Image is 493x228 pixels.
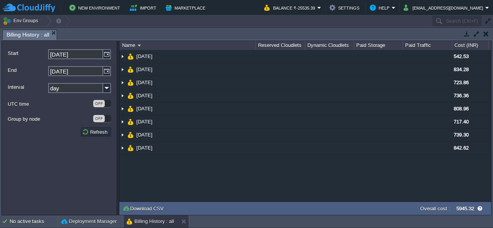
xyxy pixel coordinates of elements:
[8,115,92,123] label: Group by node
[270,27,393,36] div: Tags
[136,53,154,60] a: [DATE]
[136,118,154,125] a: [DATE]
[454,53,469,59] span: 542.53
[256,41,304,50] div: Reserved Cloudlets
[119,141,126,154] img: AMDAwAAAACH5BAEAAAAALAAAAAABAAEAAAICRAEAOw==
[138,45,141,47] img: AMDAwAAAACH5BAEAAAAALAAAAAABAAEAAAICRAEAOw==
[3,15,41,26] button: Env Groups
[93,115,105,122] div: OFF
[8,100,92,108] label: UTC time
[305,41,354,50] div: Dynamic Cloudlets
[136,145,154,151] a: [DATE]
[370,3,392,12] button: Help
[127,218,174,225] button: Billing History : all
[1,27,231,36] div: Name
[403,41,451,50] div: Paid Traffic
[8,83,47,91] label: Interval
[454,106,469,112] span: 808.96
[119,89,126,102] img: AMDAwAAAACH5BAEAAAAALAAAAAABAAEAAAICRAEAOw==
[454,119,469,125] span: 717.40
[8,66,47,74] label: End
[127,63,134,76] img: AMDAwAAAACH5BAEAAAAALAAAAAABAAEAAAICRAEAOw==
[127,76,134,89] img: AMDAwAAAACH5BAEAAAAALAAAAAABAAEAAAICRAEAOw==
[453,41,488,50] div: Cost (INR)
[354,41,402,50] div: Paid Storage
[136,79,154,86] a: [DATE]
[264,3,317,12] button: Balance ₹-25535.39
[127,128,134,141] img: AMDAwAAAACH5BAEAAAAALAAAAAABAAEAAAICRAEAOw==
[3,3,55,13] img: CloudJiffy
[136,66,154,73] a: [DATE]
[404,3,485,12] button: [EMAIL_ADDRESS][DOMAIN_NAME]
[420,206,450,211] label: Overall cost :
[119,63,126,76] img: AMDAwAAAACH5BAEAAAAALAAAAAABAAEAAAICRAEAOw==
[136,131,154,138] a: [DATE]
[61,218,117,225] button: Deployment Manager
[454,93,469,98] span: 736.36
[454,132,469,138] span: 739.30
[232,27,270,36] div: Status
[10,215,58,228] div: No active tasks
[127,102,134,115] img: AMDAwAAAACH5BAEAAAAALAAAAAABAAEAAAICRAEAOw==
[329,3,362,12] button: Settings
[93,100,105,107] div: OFF
[454,145,469,151] span: 842.62
[454,67,469,72] span: 834.28
[456,206,474,211] label: 5945.32
[130,3,159,12] button: Import
[127,50,134,63] img: AMDAwAAAACH5BAEAAAAALAAAAAABAAEAAAICRAEAOw==
[7,30,49,40] span: Billing History : all
[166,3,208,12] button: Marketplace
[119,102,126,115] img: AMDAwAAAACH5BAEAAAAALAAAAAABAAEAAAICRAEAOw==
[394,27,475,36] div: Usage
[454,80,469,85] span: 723.86
[119,50,126,63] img: AMDAwAAAACH5BAEAAAAALAAAAAABAAEAAAICRAEAOw==
[119,115,126,128] img: AMDAwAAAACH5BAEAAAAALAAAAAABAAEAAAICRAEAOw==
[127,89,134,102] img: AMDAwAAAACH5BAEAAAAALAAAAAABAAEAAAICRAEAOw==
[127,141,134,154] img: AMDAwAAAACH5BAEAAAAALAAAAAABAAEAAAICRAEAOw==
[120,41,255,50] div: Name
[119,76,126,89] img: AMDAwAAAACH5BAEAAAAALAAAAAABAAEAAAICRAEAOw==
[122,205,166,212] button: Download CSV
[8,49,47,57] label: Start
[136,105,154,112] a: [DATE]
[69,3,122,12] button: New Environment
[127,115,134,128] img: AMDAwAAAACH5BAEAAAAALAAAAAABAAEAAAICRAEAOw==
[119,128,126,141] img: AMDAwAAAACH5BAEAAAAALAAAAAABAAEAAAICRAEAOw==
[136,92,154,99] a: [DATE]
[82,128,110,135] button: Refresh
